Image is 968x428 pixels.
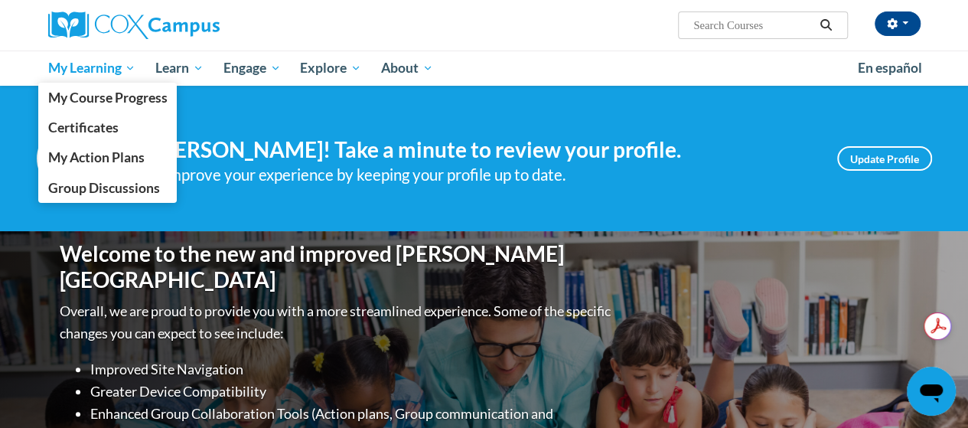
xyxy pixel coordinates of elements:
[48,11,220,39] img: Cox Campus
[381,59,433,77] span: About
[47,149,144,165] span: My Action Plans
[47,119,118,136] span: Certificates
[300,59,361,77] span: Explore
[223,59,281,77] span: Engage
[37,51,932,86] div: Main menu
[37,124,106,193] img: Profile Image
[60,241,614,292] h1: Welcome to the new and improved [PERSON_NAME][GEOGRAPHIC_DATA]
[692,16,814,34] input: Search Courses
[47,59,135,77] span: My Learning
[145,51,213,86] a: Learn
[155,59,204,77] span: Learn
[38,113,178,142] a: Certificates
[48,11,324,39] a: Cox Campus
[371,51,443,86] a: About
[848,52,932,84] a: En español
[837,146,932,171] a: Update Profile
[213,51,291,86] a: Engage
[90,381,614,403] li: Greater Device Compatibility
[90,358,614,381] li: Improved Site Navigation
[38,173,178,203] a: Group Discussions
[60,300,614,345] p: Overall, we are proud to provide you with a more streamlined experience. Some of the specific cha...
[38,83,178,113] a: My Course Progress
[38,142,178,172] a: My Action Plans
[129,162,814,188] div: Help improve your experience by keeping your profile up to date.
[47,90,167,106] span: My Course Progress
[814,16,837,34] button: Search
[875,11,921,36] button: Account Settings
[129,137,814,163] h4: Hi [PERSON_NAME]! Take a minute to review your profile.
[47,180,159,196] span: Group Discussions
[38,51,146,86] a: My Learning
[858,60,922,76] span: En español
[290,51,371,86] a: Explore
[907,367,956,416] iframe: Button to launch messaging window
